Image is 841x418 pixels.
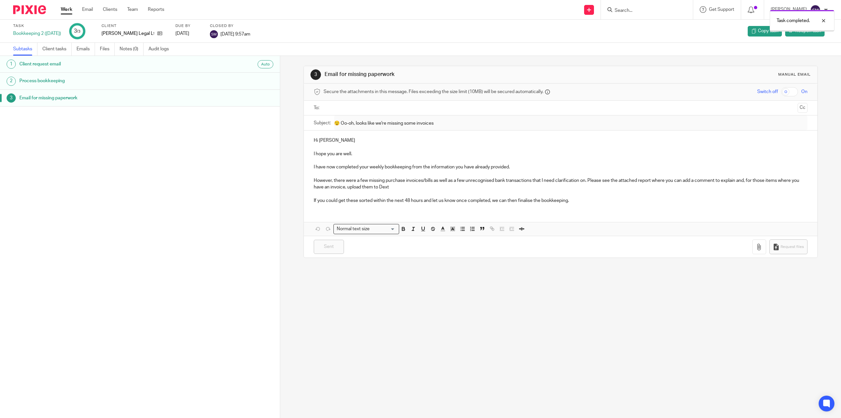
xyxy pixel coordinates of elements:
[102,30,154,37] p: [PERSON_NAME] Legal Ltd
[777,17,810,24] p: Task completed.
[314,151,807,157] p: I hope you are well.
[82,6,93,13] a: Email
[7,77,16,86] div: 2
[769,239,807,254] button: Request files
[314,137,807,144] p: Hi [PERSON_NAME]
[148,43,174,56] a: Audit logs
[7,93,16,103] div: 3
[314,240,344,254] input: Sent
[314,177,807,191] p: However, there were a few missing purchase invoices/bills as well as a few unrecognised bank tran...
[148,6,164,13] a: Reports
[314,164,807,170] p: I have now completed your weekly bookkeeping from the information you have already provided.
[781,244,804,250] span: Request files
[314,197,807,204] p: If you could get these sorted within the next 48 hours and let us know once completed, we can the...
[13,5,46,14] img: Pixie
[19,59,189,69] h1: Client request email
[778,72,811,77] div: Manual email
[42,43,72,56] a: Client tasks
[324,88,543,95] span: Secure the attachments in this message. Files exceeding the size limit (10MB) will be secured aut...
[19,93,189,103] h1: Email for missing paperwork
[13,30,61,37] div: Bookkeeping 2 ([DATE])
[314,120,331,126] label: Subject:
[325,71,575,78] h1: Email for missing paperwork
[220,32,250,36] span: [DATE] 9:57am
[13,23,61,29] label: Task
[310,69,321,80] div: 3
[127,6,138,13] a: Team
[258,60,273,68] div: Auto
[103,6,117,13] a: Clients
[335,226,371,233] span: Normal text size
[333,224,399,234] div: Search for option
[314,105,321,111] label: To:
[100,43,115,56] a: Files
[810,5,821,15] img: svg%3E
[120,43,144,56] a: Notes (0)
[7,60,16,69] div: 1
[175,23,202,29] label: Due by
[798,103,807,113] button: Cc
[61,6,72,13] a: Work
[210,30,218,38] img: svg%3E
[372,226,395,233] input: Search for option
[77,30,80,33] small: /3
[74,27,80,35] div: 3
[77,43,95,56] a: Emails
[757,88,778,95] span: Switch off
[13,43,37,56] a: Subtasks
[19,76,189,86] h1: Process bookkeeping
[801,88,807,95] span: On
[175,30,202,37] div: [DATE]
[102,23,167,29] label: Client
[210,23,250,29] label: Closed by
